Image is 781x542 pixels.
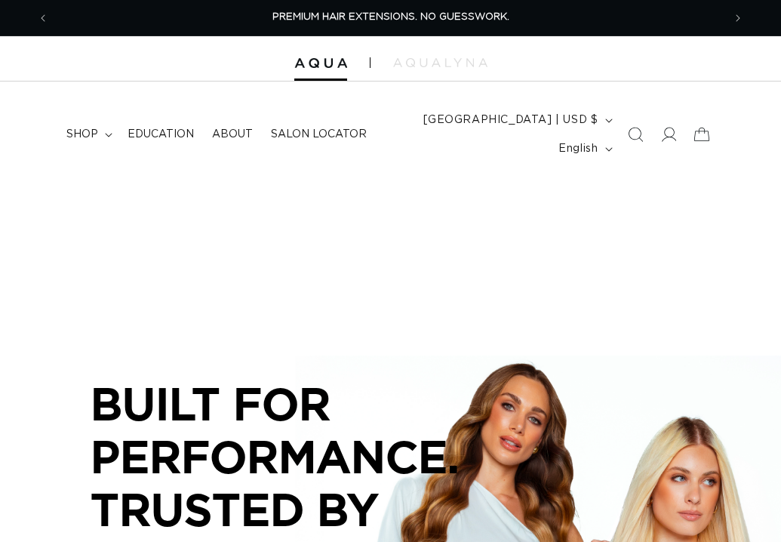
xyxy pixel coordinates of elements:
[558,141,598,157] span: English
[271,128,367,141] span: Salon Locator
[393,58,487,67] img: aqualyna.com
[128,128,194,141] span: Education
[212,128,253,141] span: About
[294,58,347,69] img: Aqua Hair Extensions
[414,106,619,134] button: [GEOGRAPHIC_DATA] | USD $
[66,128,98,141] span: shop
[423,112,598,128] span: [GEOGRAPHIC_DATA] | USD $
[262,119,376,150] a: Salon Locator
[549,134,618,163] button: English
[203,119,262,150] a: About
[26,4,60,32] button: Previous announcement
[272,12,509,22] span: PREMIUM HAIR EXTENSIONS. NO GUESSWORK.
[619,118,652,151] summary: Search
[57,119,118,150] summary: shop
[721,4,755,32] button: Next announcement
[118,119,203,150] a: Education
